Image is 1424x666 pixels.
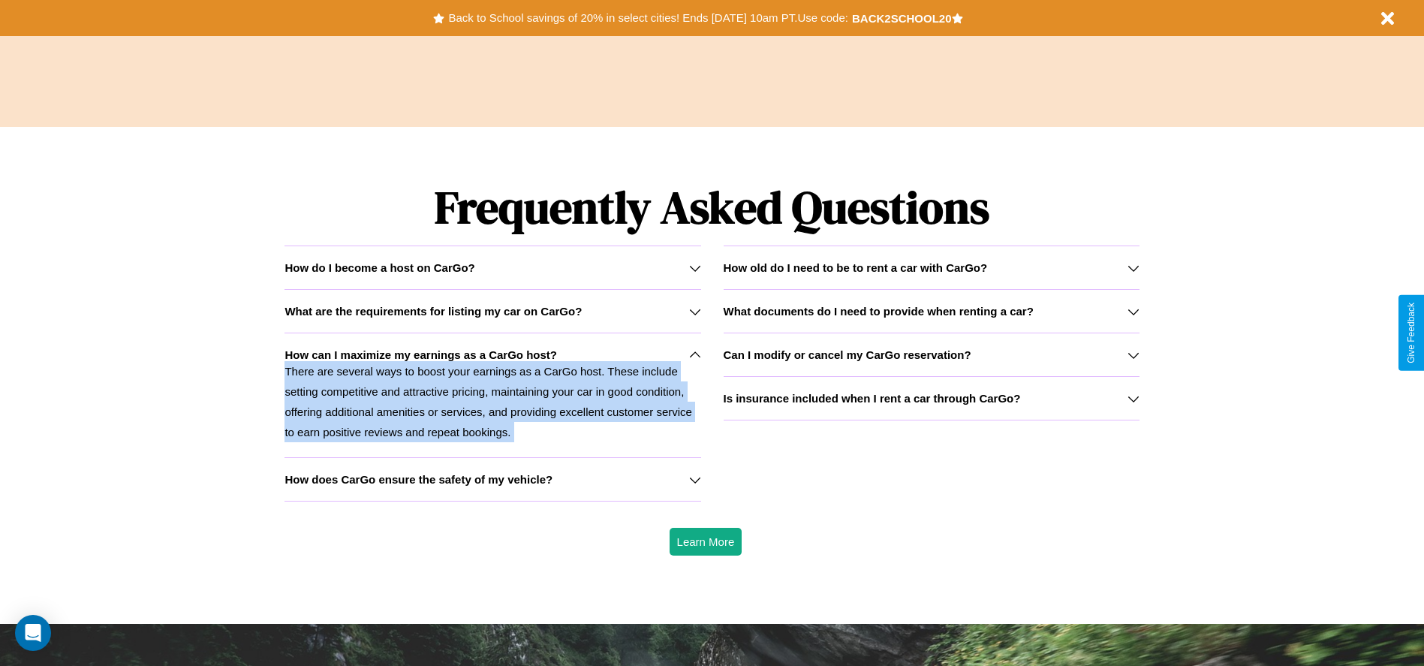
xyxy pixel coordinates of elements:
[724,305,1034,318] h3: What documents do I need to provide when renting a car?
[852,12,952,25] b: BACK2SCHOOL20
[724,348,971,361] h3: Can I modify or cancel my CarGo reservation?
[284,348,557,361] h3: How can I maximize my earnings as a CarGo host?
[284,169,1139,246] h1: Frequently Asked Questions
[724,261,988,274] h3: How old do I need to be to rent a car with CarGo?
[284,473,552,486] h3: How does CarGo ensure the safety of my vehicle?
[15,615,51,651] div: Open Intercom Messenger
[670,528,742,556] button: Learn More
[724,392,1021,405] h3: Is insurance included when I rent a car through CarGo?
[284,361,700,442] p: There are several ways to boost your earnings as a CarGo host. These include setting competitive ...
[284,305,582,318] h3: What are the requirements for listing my car on CarGo?
[1406,303,1416,363] div: Give Feedback
[444,8,851,29] button: Back to School savings of 20% in select cities! Ends [DATE] 10am PT.Use code:
[284,261,474,274] h3: How do I become a host on CarGo?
